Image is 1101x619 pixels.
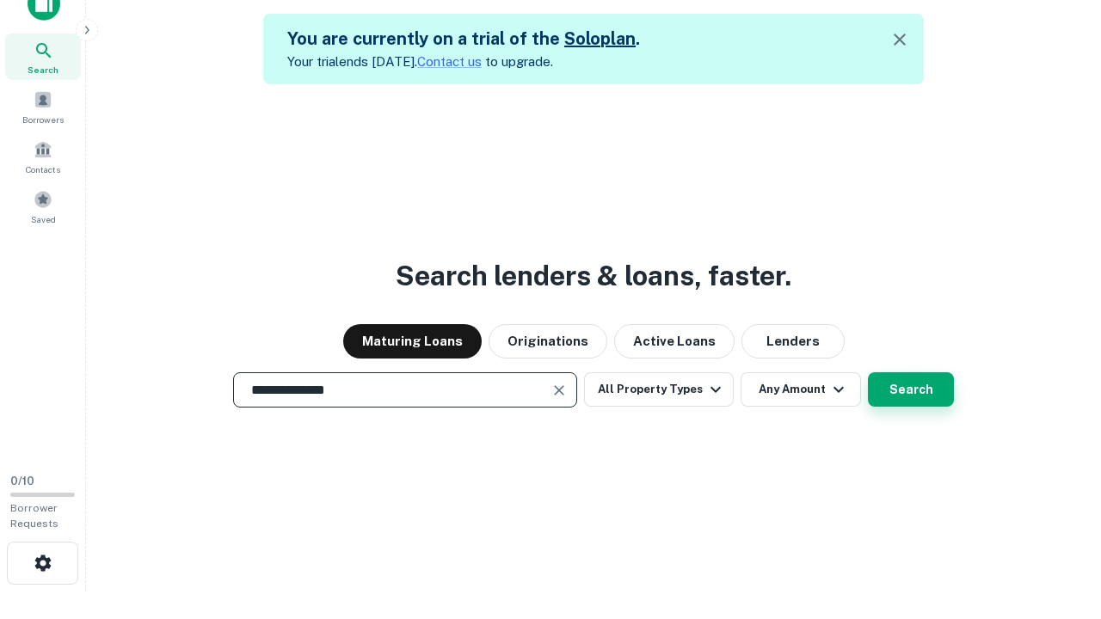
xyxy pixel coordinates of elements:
[547,378,571,402] button: Clear
[5,133,81,180] a: Contacts
[28,63,58,77] span: Search
[343,324,482,359] button: Maturing Loans
[1015,481,1101,564] iframe: Chat Widget
[22,113,64,126] span: Borrowers
[287,52,640,72] p: Your trial ends [DATE]. to upgrade.
[5,34,81,80] a: Search
[396,255,791,297] h3: Search lenders & loans, faster.
[5,83,81,130] a: Borrowers
[489,324,607,359] button: Originations
[417,54,482,69] a: Contact us
[10,475,34,487] span: 0 / 10
[584,372,734,407] button: All Property Types
[287,26,640,52] h5: You are currently on a trial of the .
[741,372,861,407] button: Any Amount
[741,324,845,359] button: Lenders
[5,183,81,230] a: Saved
[564,28,636,49] a: Soloplan
[31,212,56,226] span: Saved
[10,502,58,530] span: Borrower Requests
[614,324,735,359] button: Active Loans
[868,372,954,407] button: Search
[26,162,60,176] span: Contacts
